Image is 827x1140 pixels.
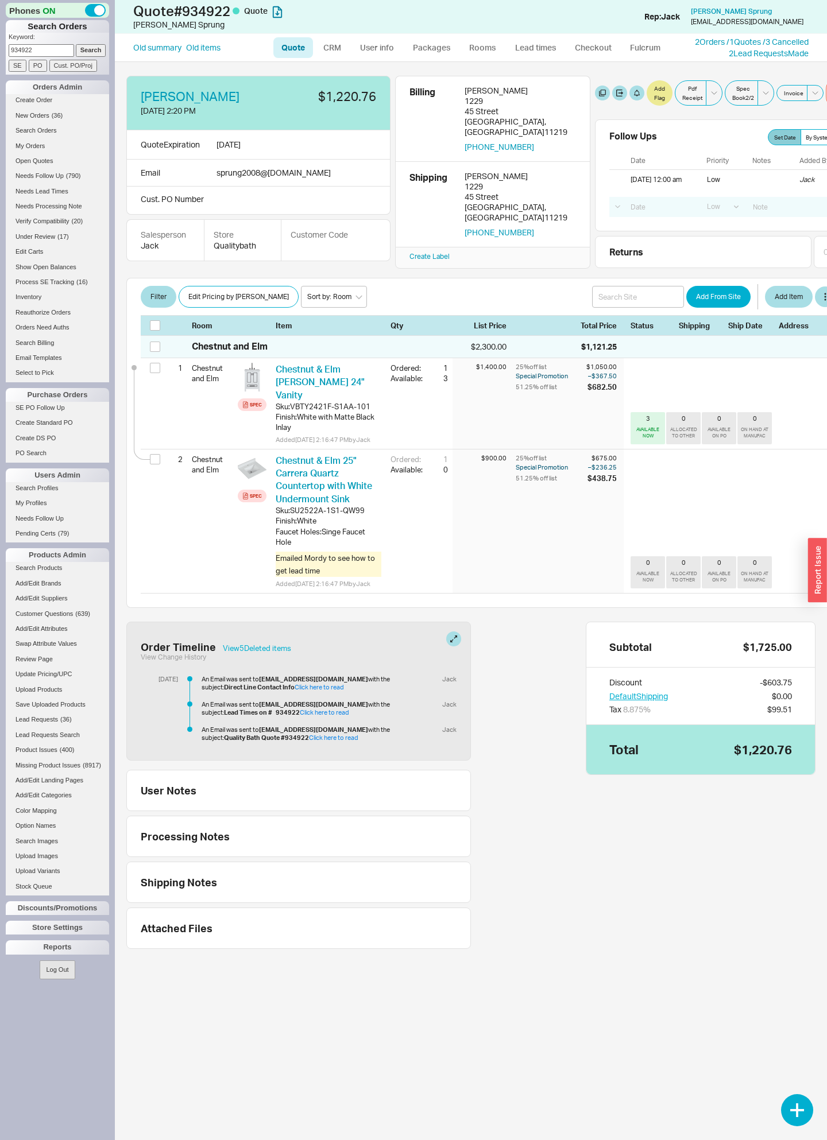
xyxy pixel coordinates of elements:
div: Discount [609,677,668,688]
a: Search Profiles [6,482,109,494]
span: ( 790 ) [66,172,81,179]
div: $438.75 [588,473,617,483]
a: Click here to read [295,683,344,691]
a: New Orders(36) [6,110,109,122]
a: Click here to read [309,734,358,742]
div: Purchase Orders [6,388,109,402]
a: Color Mapping [6,805,109,817]
div: 0 [646,559,650,567]
div: Quote Expiration [141,139,207,150]
div: Subtotal [609,641,652,653]
span: ( 20 ) [72,218,83,224]
div: 0 [436,464,448,475]
span: ( 17 ) [57,233,69,240]
a: Product Issues(400) [6,744,109,756]
h1: Quote # 934922 [133,3,416,19]
div: 2 [168,449,183,469]
div: AVAILABLE ON PO [704,571,734,583]
div: SU2522A-1S1-QW99 [290,505,365,515]
span: Pending Certs [16,530,56,537]
a: Show Open Balances [6,261,109,273]
div: $1,220.76 [734,743,792,756]
div: 25 % off list [516,454,585,463]
div: [DATE] 2:20 PM [141,105,257,117]
div: [PERSON_NAME] [465,86,576,96]
div: [DATE] 12:00 am [631,176,698,184]
a: Quote [273,37,313,58]
span: Pdf Receipt [682,84,702,102]
div: Returns [609,246,806,258]
b: Quality Bath Quote #934922 [224,734,309,742]
a: Spec [238,490,266,502]
span: Quote [244,6,268,15]
div: $0.00 [772,691,792,702]
div: 51.25 % off list [516,473,585,483]
a: [PERSON_NAME] [141,90,239,103]
input: Search [76,44,106,56]
a: Update Pricing/UPC [6,668,109,680]
div: Jack [438,675,457,683]
div: 1 [427,363,448,373]
div: Customer Code [291,229,348,241]
div: Added [DATE] 2:16:47 PM by Jack [276,435,381,444]
div: $1,220.76 [266,90,376,103]
div: Room [192,320,233,331]
div: Status [631,320,672,331]
div: $682.50 [586,382,617,392]
span: Invoice [784,88,803,98]
span: Needs Follow Up [16,172,64,179]
a: Stock Queue [6,881,109,893]
span: ( 639 ) [75,610,90,617]
div: Phones [6,3,109,18]
a: Upload Variants [6,865,109,877]
div: $675.00 [588,454,617,463]
div: Total [609,743,639,756]
span: Add Flag [654,84,665,102]
span: ON [42,5,56,17]
span: Needs Processing Note [16,203,82,210]
div: ALLOCATED TO OTHER [668,571,698,583]
div: Qualitybath [214,240,272,251]
div: Chestnut and Elm [192,340,268,352]
div: $1,725.00 [743,641,792,653]
div: An Email was sent to with the subject: [202,726,406,742]
div: Shipping [409,171,455,238]
div: Priority [706,157,744,165]
span: Process SE Tracking [16,278,74,285]
a: Add/Edit Landing Pages [6,774,109,786]
a: Add/Edit Categories [6,789,109,801]
a: Review Page [6,653,109,665]
div: 1229 [465,181,576,192]
div: Salesperson [141,229,190,241]
a: CRM [315,37,349,58]
span: Lead Requests [16,716,58,723]
div: 1 [168,358,183,378]
a: Verify Compatibility(20) [6,215,109,227]
span: Missing Product Issues [16,762,80,769]
div: $1,400.00 [453,363,507,371]
span: ( 36 ) [52,112,63,119]
div: [GEOGRAPHIC_DATA] , [GEOGRAPHIC_DATA] 11219 [465,117,576,137]
div: [EMAIL_ADDRESS][DOMAIN_NAME] [691,18,803,26]
a: Search Products [6,562,109,574]
div: ALLOCATED TO OTHER [668,426,698,439]
div: ON HAND AT MANUFAC [740,426,770,439]
a: Add/Edit Suppliers [6,592,109,604]
div: Shipping Notes [141,876,466,889]
span: Product Issues [16,746,57,753]
div: User Notes [141,784,466,797]
div: sprung2008 @ [DOMAIN_NAME] [217,166,331,179]
a: Process SE Tracking(16) [6,276,109,288]
input: SE [9,60,26,72]
a: Create Order [6,94,109,106]
p: Keyword: [9,33,109,44]
div: Billing [409,86,455,152]
a: My Profiles [6,497,109,509]
div: $900.00 [453,454,507,463]
div: Tax [609,704,668,715]
button: Pdf Receipt [675,80,706,106]
div: Cust. PO Number [126,187,391,215]
div: Rep: Jack [644,11,680,22]
div: 3 [436,373,448,383]
a: My Orders [6,140,109,152]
